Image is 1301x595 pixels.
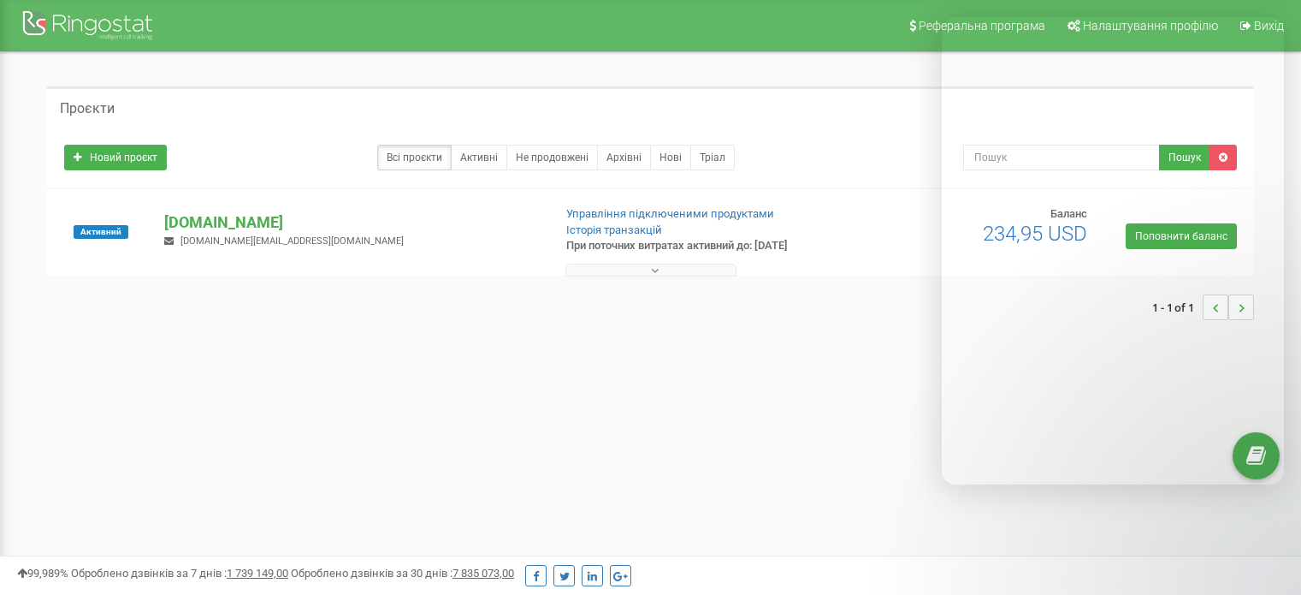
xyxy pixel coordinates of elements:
[164,211,538,234] p: [DOMAIN_NAME]
[64,145,167,170] a: Новий проєкт
[71,567,288,580] span: Оброблено дзвінків за 7 днів :
[1243,498,1284,539] iframe: Intercom live chat
[74,225,128,239] span: Активний
[227,567,288,580] u: 1 739 149,00
[597,145,651,170] a: Архівні
[650,145,691,170] a: Нові
[566,207,774,220] a: Управління підключеними продуктами
[566,238,840,254] p: При поточних витратах активний до: [DATE]
[17,567,68,580] span: 99,989%
[180,235,404,247] span: [DOMAIN_NAME][EMAIL_ADDRESS][DOMAIN_NAME]
[452,567,514,580] u: 7 835 073,00
[942,17,1284,485] iframe: Intercom live chat
[451,145,507,170] a: Активні
[60,101,115,116] h5: Проєкти
[291,567,514,580] span: Оброблено дзвінків за 30 днів :
[690,145,735,170] a: Тріал
[377,145,452,170] a: Всі проєкти
[566,223,662,236] a: Історія транзакцій
[919,19,1045,33] span: Реферальна програма
[506,145,598,170] a: Не продовжені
